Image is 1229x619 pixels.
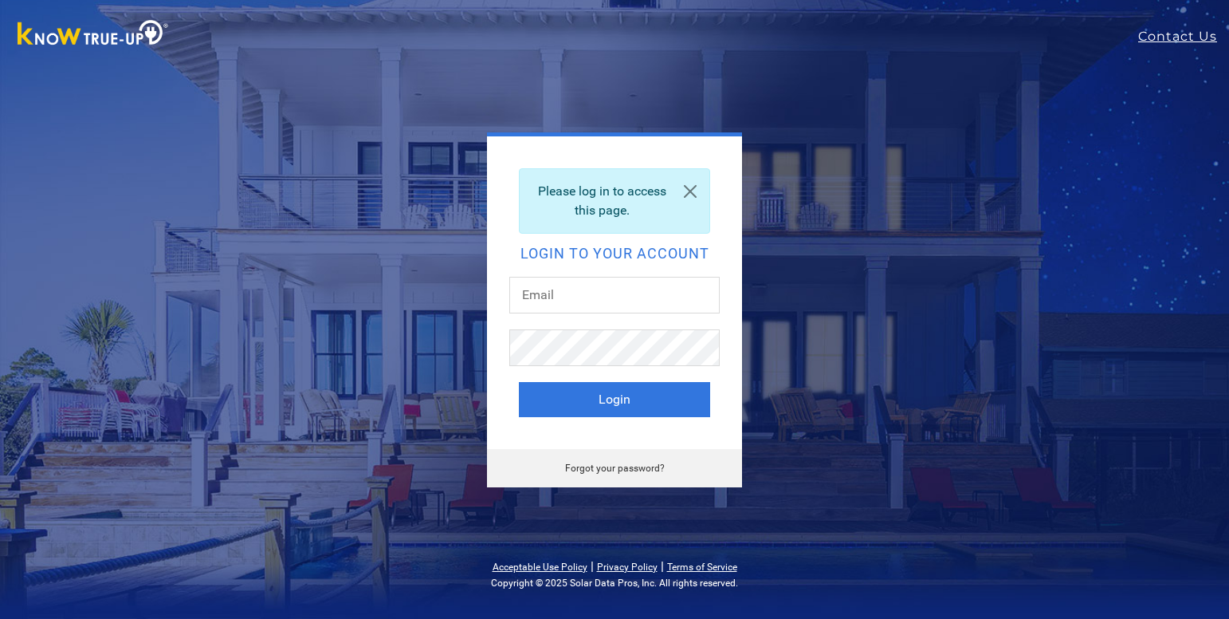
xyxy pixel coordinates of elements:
[671,169,709,214] a: Close
[10,17,177,53] img: Know True-Up
[1138,27,1229,46] a: Contact Us
[597,562,658,573] a: Privacy Policy
[493,562,587,573] a: Acceptable Use Policy
[519,382,710,417] button: Login
[591,558,594,574] span: |
[519,246,710,261] h2: Login to your account
[661,558,664,574] span: |
[565,463,665,474] a: Forgot your password?
[667,562,737,573] a: Terms of Service
[519,168,710,234] div: Please log in to access this page.
[509,277,720,313] input: Email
